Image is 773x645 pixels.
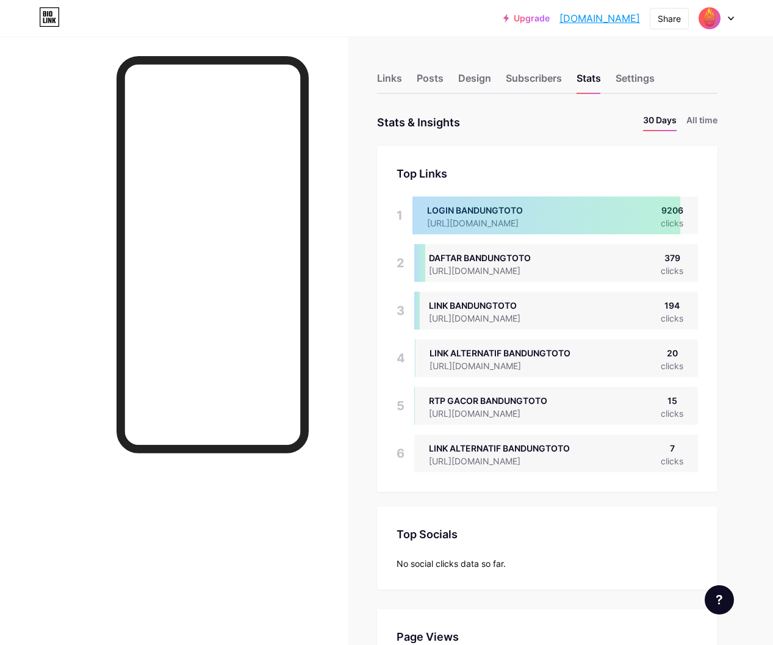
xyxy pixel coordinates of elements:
[661,455,683,467] div: clicks
[661,442,683,455] div: 7
[661,347,683,359] div: 20
[658,12,681,25] div: Share
[430,359,570,372] div: [URL][DOMAIN_NAME]
[661,394,683,407] div: 15
[661,251,683,264] div: 379
[430,347,570,359] div: LINK ALTERNATIF BANDUNGTOTO
[686,114,717,131] li: All time
[397,526,698,542] div: Top Socials
[397,339,405,377] div: 4
[397,434,404,472] div: 6
[698,7,721,30] img: Bandung Banned
[397,387,404,425] div: 5
[616,71,655,93] div: Settings
[397,244,404,282] div: 2
[429,407,547,420] div: [URL][DOMAIN_NAME]
[559,11,640,26] a: [DOMAIN_NAME]
[577,71,601,93] div: Stats
[661,407,683,420] div: clicks
[643,114,677,131] li: 30 Days
[377,114,460,131] div: Stats & Insights
[429,299,540,312] div: LINK BANDUNGTOTO
[397,557,698,570] div: No social clicks data so far.
[661,264,683,277] div: clicks
[458,71,491,93] div: Design
[661,312,683,325] div: clicks
[397,292,404,330] div: 3
[429,394,547,407] div: RTP GACOR BANDUNGTOTO
[429,455,570,467] div: [URL][DOMAIN_NAME]
[661,359,683,372] div: clicks
[417,71,444,93] div: Posts
[397,629,698,645] div: Page Views
[503,13,550,23] a: Upgrade
[661,299,683,312] div: 194
[429,312,540,325] div: [URL][DOMAIN_NAME]
[429,442,570,455] div: LINK ALTERNATIF BANDUNGTOTO
[429,264,540,277] div: [URL][DOMAIN_NAME]
[377,71,402,93] div: Links
[397,165,698,182] div: Top Links
[429,251,540,264] div: DAFTAR BANDUNGTOTO
[397,196,403,234] div: 1
[506,71,562,93] div: Subscribers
